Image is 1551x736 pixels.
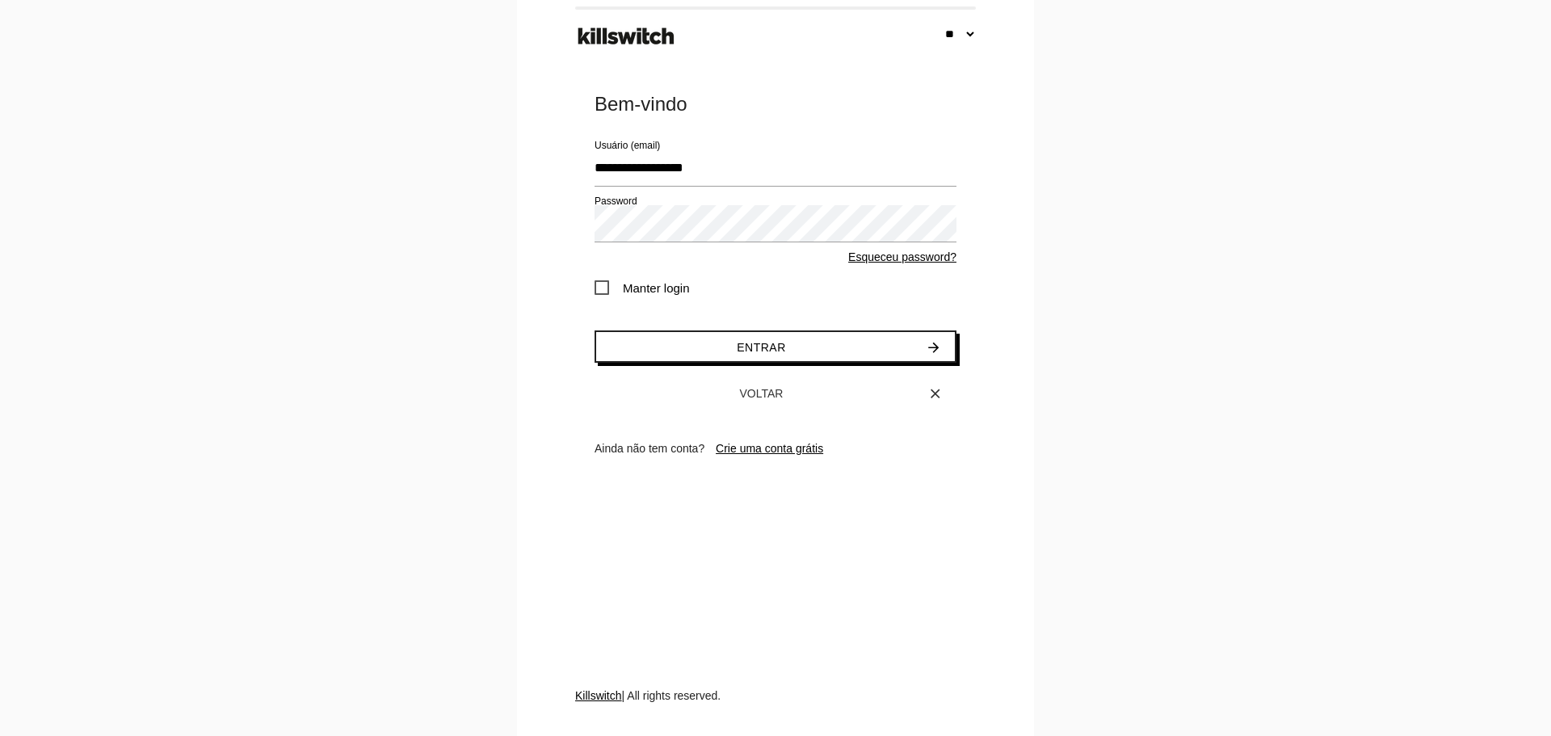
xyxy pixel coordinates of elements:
[595,91,956,117] div: Bem-vindo
[926,332,942,363] i: arrow_forward
[595,278,690,298] span: Manter login
[595,194,637,208] label: Password
[575,688,976,736] div: | All rights reserved.
[848,250,956,263] a: Esqueceu password?
[595,442,704,455] span: Ainda não tem conta?
[740,387,784,400] span: Voltar
[716,442,823,455] a: Crie uma conta grátis
[574,22,678,51] img: ks-logo-black-footer.png
[595,138,660,153] label: Usuário (email)
[737,341,786,354] span: Entrar
[595,330,956,363] button: Entrararrow_forward
[927,379,944,408] i: close
[575,689,622,702] a: Killswitch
